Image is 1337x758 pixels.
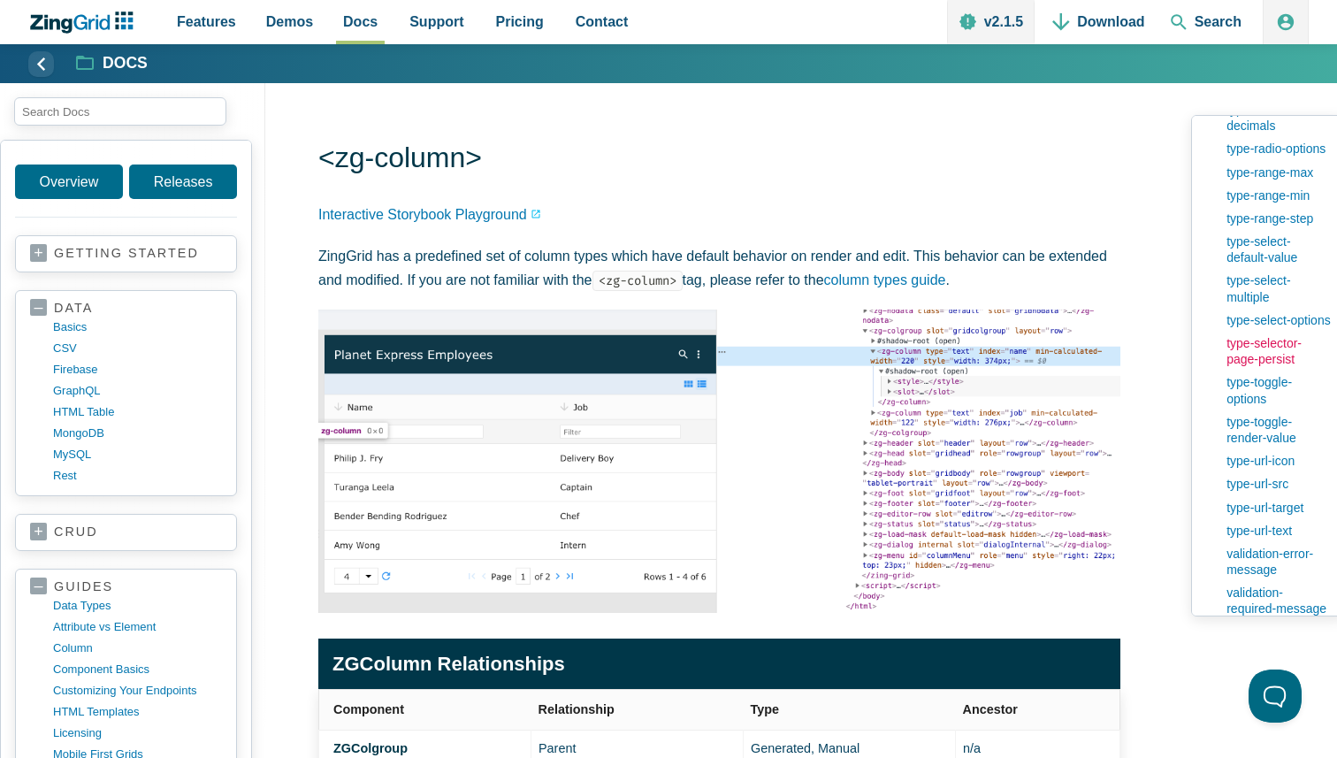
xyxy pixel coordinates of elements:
p: ZingGrid has a predefined set of column types which have default behavior on render and edit. Thi... [318,244,1120,292]
span: Docs [343,10,378,34]
a: crud [30,524,222,541]
a: firebase [53,359,222,380]
span: Contact [576,10,629,34]
a: customizing your endpoints [53,680,222,701]
strong: Docs [103,56,148,72]
a: type-url-icon [1218,449,1331,472]
a: GraphQL [53,380,222,402]
a: validation-required-message [1218,581,1331,620]
span: Support [409,10,463,34]
a: component basics [53,659,222,680]
a: Docs [77,53,148,74]
a: Releases [129,165,237,199]
img: Image of the DOM relationship for the zg-column web component tag [318,310,1120,613]
a: ZingChart Logo. Click to return to the homepage [28,11,142,34]
a: getting started [30,245,222,263]
a: HTML templates [53,701,222,723]
th: Relationship [531,689,744,730]
a: column types guide [824,272,946,287]
iframe: Toggle Customer Support [1249,670,1302,723]
a: type-toggle-render-value [1218,410,1331,449]
a: HTML table [53,402,222,423]
th: Type [744,689,956,730]
a: CSV [53,338,222,359]
a: validation-error-message [1218,542,1331,581]
a: type-url-src [1218,472,1331,495]
a: data [30,300,222,317]
a: rest [53,465,222,486]
a: type-range-max [1218,161,1331,184]
th: Component [319,689,531,730]
a: type-number-min-decimals [1218,98,1331,137]
a: type-select-default-value [1218,230,1331,269]
a: type-toggle-options [1218,371,1331,410]
a: type-url-text [1218,519,1331,542]
a: type-selector-page-persist [1218,332,1331,371]
a: data types [53,595,222,616]
caption: ZGColumn Relationships [318,639,1120,689]
th: Ancestor [956,689,1120,730]
a: type-select-options [1218,309,1331,332]
a: MySQL [53,444,222,465]
input: search input [14,97,226,126]
a: type-radio-options [1218,137,1331,160]
a: MongoDB [53,423,222,444]
a: type-range-min [1218,184,1331,207]
a: ZGColgroup [333,741,408,755]
code: <zg-column> [592,271,683,291]
a: type-url-target [1218,496,1331,519]
h1: <zg-column> [318,140,1120,180]
a: column [53,638,222,659]
span: Pricing [496,10,544,34]
a: basics [53,317,222,338]
span: Demos [266,10,313,34]
a: type-select-multiple [1218,269,1331,308]
a: Interactive Storybook Playground [318,203,541,226]
a: guides [30,578,222,595]
a: Attribute vs Element [53,616,222,638]
span: Features [177,10,236,34]
a: Overview [15,165,123,199]
a: type-range-step [1218,207,1331,230]
a: licensing [53,723,222,744]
